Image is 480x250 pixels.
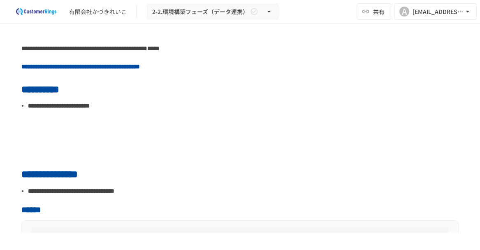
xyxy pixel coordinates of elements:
span: 共有 [373,7,385,16]
span: 2-2.環境構築フェーズ（データ連携） [152,7,248,17]
div: 有限会社かづきれいこ [69,7,127,16]
button: 共有 [357,3,391,20]
img: 2eEvPB0nRDFhy0583kMjGN2Zv6C2P7ZKCFl8C3CzR0M [10,5,63,18]
button: A[EMAIL_ADDRESS][DOMAIN_NAME] [394,3,477,20]
button: 2-2.環境構築フェーズ（データ連携） [147,4,278,20]
div: [EMAIL_ADDRESS][DOMAIN_NAME] [413,7,464,17]
div: A [399,7,409,16]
